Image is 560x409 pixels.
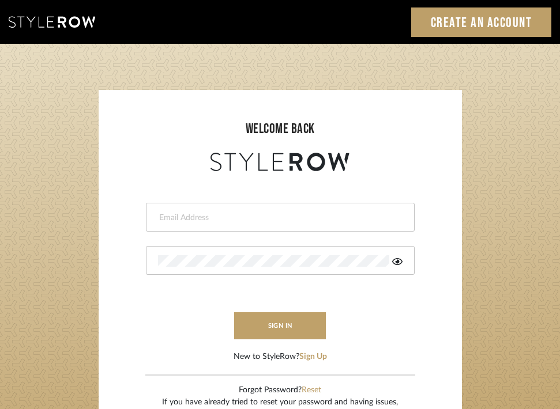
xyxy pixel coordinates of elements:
div: welcome back [110,119,450,139]
button: Reset [302,384,321,396]
input: Email Address [158,212,400,224]
button: Sign Up [299,351,327,363]
div: Forgot Password? [162,384,398,396]
a: Create an Account [411,7,552,37]
div: New to StyleRow? [234,351,327,363]
button: sign in [234,312,326,339]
